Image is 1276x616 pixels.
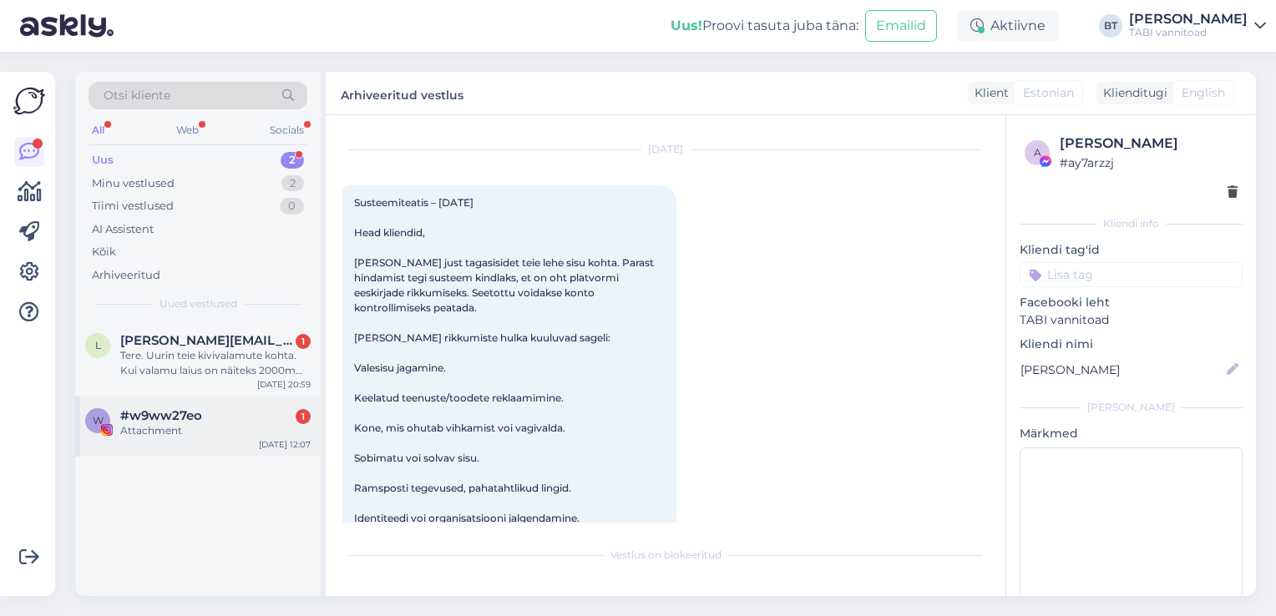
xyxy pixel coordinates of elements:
[1096,84,1167,102] div: Klienditugi
[1020,400,1243,415] div: [PERSON_NAME]
[280,198,304,215] div: 0
[92,267,160,284] div: Arhiveeritud
[93,414,104,427] span: w
[671,18,702,33] b: Uus!
[1182,84,1225,102] span: English
[865,10,937,42] button: Emailid
[1020,336,1243,353] p: Kliendi nimi
[1129,26,1248,39] div: TABI vannitoad
[1129,13,1266,39] a: [PERSON_NAME]TABI vannitoad
[104,87,170,104] span: Otsi kliente
[281,175,304,192] div: 2
[296,409,311,424] div: 1
[1129,13,1248,26] div: [PERSON_NAME]
[120,348,311,378] div: Tere. Uurin teie kivivalamute kohta. Kui valamu laius on näiteks 2000mm ning soov on saada valamu...
[281,152,304,169] div: 2
[342,142,989,157] div: [DATE]
[92,244,116,260] div: Kõik
[266,119,307,141] div: Socials
[1020,262,1243,287] input: Lisa tag
[1020,241,1243,259] p: Kliendi tag'id
[92,175,175,192] div: Minu vestlused
[610,548,722,563] span: Vestlus on blokeeritud
[671,16,858,36] div: Proovi tasuta juba täna:
[296,334,311,349] div: 1
[92,198,174,215] div: Tiimi vestlused
[13,85,45,117] img: Askly Logo
[120,333,294,348] span: lana.paabumets@gmail.com
[1060,134,1238,154] div: [PERSON_NAME]
[1020,361,1223,379] input: Lisa nimi
[92,221,154,238] div: AI Assistent
[957,11,1059,41] div: Aktiivne
[92,152,114,169] div: Uus
[1020,216,1243,231] div: Kliendi info
[341,82,463,104] label: Arhiveeritud vestlus
[89,119,108,141] div: All
[159,296,237,311] span: Uued vestlused
[968,84,1009,102] div: Klient
[1034,146,1041,159] span: a
[173,119,202,141] div: Web
[259,438,311,451] div: [DATE] 12:07
[257,378,311,391] div: [DATE] 20:59
[120,408,202,423] span: #w9ww27eo
[95,339,101,351] span: l
[1023,84,1074,102] span: Estonian
[1099,14,1122,38] div: BT
[120,423,311,438] div: Attachment
[1020,294,1243,311] p: Facebooki leht
[1060,154,1238,172] div: # ay7arzzj
[1020,425,1243,442] p: Märkmed
[1020,311,1243,329] p: TABI vannitoad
